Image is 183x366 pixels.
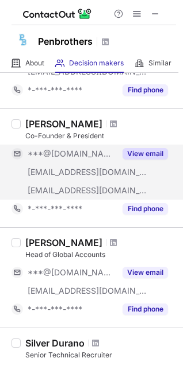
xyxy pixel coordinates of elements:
[25,59,44,68] span: About
[123,148,168,159] button: Reveal Button
[123,203,168,215] button: Reveal Button
[69,59,124,68] span: Decision makers
[25,237,102,248] div: [PERSON_NAME]
[148,59,171,68] span: Similar
[28,185,147,196] span: [EMAIL_ADDRESS][DOMAIN_NAME]
[28,149,116,159] span: ***@[DOMAIN_NAME]
[25,350,176,360] div: Senior Technical Recruiter
[28,267,116,278] span: ***@[DOMAIN_NAME]
[12,28,35,51] img: b08bcdae604f965b7092105682073e4b
[123,84,168,96] button: Reveal Button
[28,286,147,296] span: [EMAIL_ADDRESS][DOMAIN_NAME]
[123,303,168,315] button: Reveal Button
[38,34,93,48] h1: Penbrothers
[25,131,176,141] div: Co-Founder & President
[25,250,176,260] div: Head of Global Accounts
[25,337,85,349] div: Silver Durano
[23,7,92,21] img: ContactOut v5.3.10
[25,118,102,130] div: [PERSON_NAME]
[123,267,168,278] button: Reveal Button
[28,167,147,177] span: [EMAIL_ADDRESS][DOMAIN_NAME]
